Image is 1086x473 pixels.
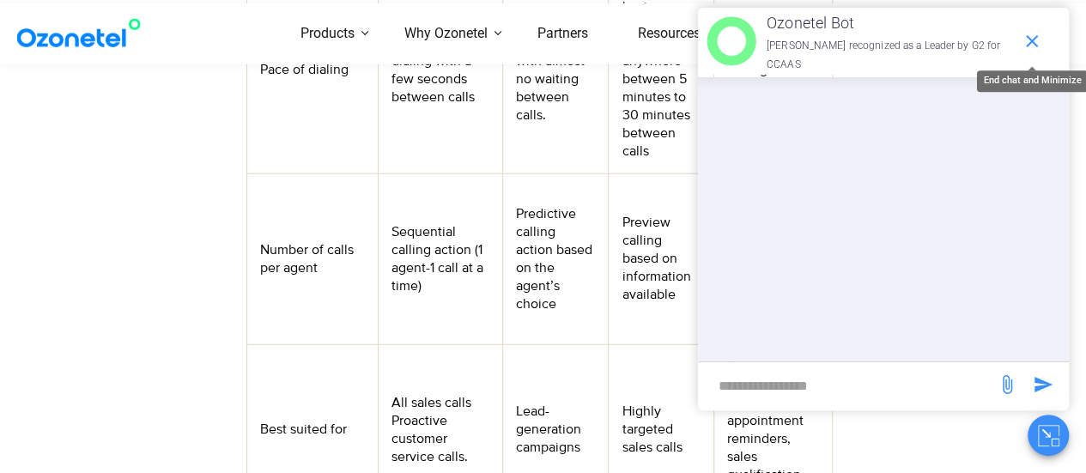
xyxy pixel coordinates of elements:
[1015,24,1049,58] span: end chat or minimize
[1028,415,1069,456] button: Close chat
[767,37,1013,74] p: [PERSON_NAME] recognized as a Leader by G2 for CCAAS
[513,3,613,64] a: Partners
[613,3,725,64] a: Resources
[990,367,1024,402] span: send message
[1026,367,1060,402] span: send message
[707,371,988,402] div: new-msg-input
[378,173,503,344] td: Sequential calling action (1 agent-1 call at a time)
[707,16,756,66] img: header
[379,3,513,64] a: Why Ozonetel
[767,9,1013,37] p: Ozonetel Bot
[609,173,714,344] td: Preview calling based on information available
[276,3,379,64] a: Products
[247,173,378,344] td: Number of calls per agent
[503,173,609,344] td: Predictive calling action based on the agent’s choice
